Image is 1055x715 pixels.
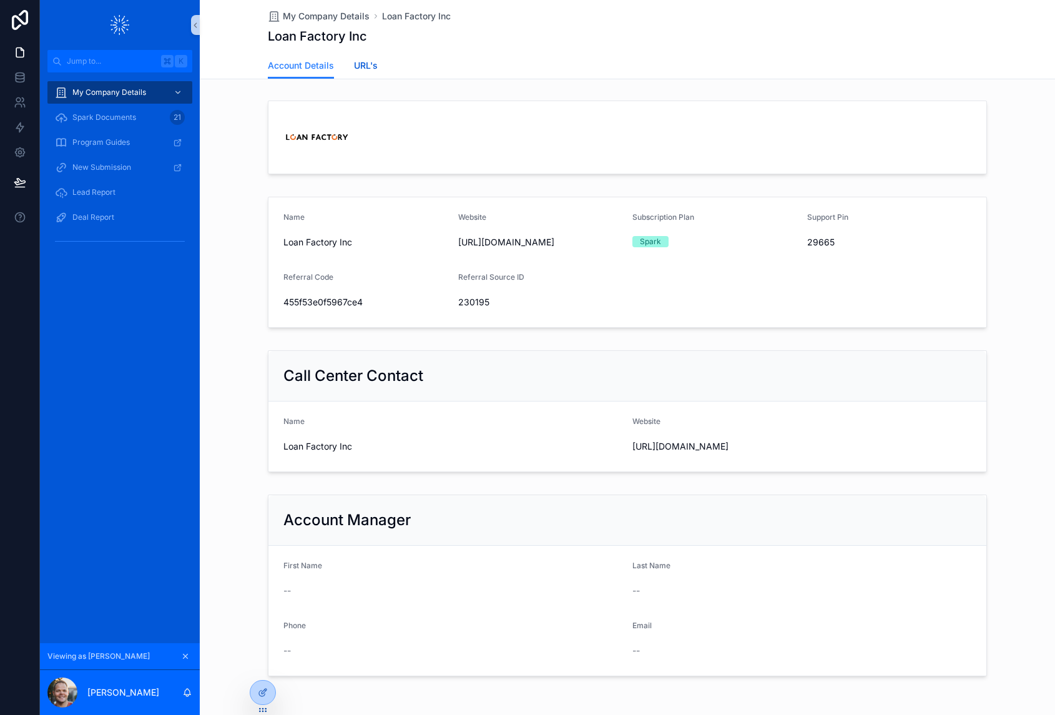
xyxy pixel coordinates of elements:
h2: Call Center Contact [283,366,423,386]
span: Last Name [632,561,670,570]
span: 29665 [807,236,972,249]
span: 455f53e0f5967ce4 [283,296,448,308]
a: Lead Report [47,181,192,204]
span: Support Pin [807,212,848,222]
span: New Submission [72,162,131,172]
span: Website [458,212,486,222]
span: Name [283,417,305,426]
span: Deal Report [72,212,114,222]
a: New Submission [47,156,192,179]
span: Loan Factory Inc [283,236,448,249]
h2: Account Manager [283,510,411,530]
img: App logo [110,15,129,35]
span: 230195 [458,296,623,308]
span: Viewing as [PERSON_NAME] [47,651,150,661]
a: My Company Details [268,10,370,22]
a: Loan Factory Inc [382,10,451,22]
span: Phone [283,621,306,630]
span: Name [283,212,305,222]
a: My Company Details [47,81,192,104]
div: scrollable content [40,72,200,267]
span: -- [632,644,640,657]
a: Deal Report [47,206,192,229]
span: -- [283,644,291,657]
span: [URL][DOMAIN_NAME] [458,236,623,249]
h1: Loan Factory Inc [268,27,367,45]
span: K [176,56,186,66]
span: Account Details [268,59,334,72]
span: -- [283,584,291,597]
p: [PERSON_NAME] [87,686,159,699]
a: Program Guides [47,131,192,154]
span: Subscription Plan [632,212,694,222]
img: loan-factory.png [283,120,350,155]
div: Spark [640,236,661,247]
span: Website [632,417,660,426]
span: URL's [354,59,378,72]
span: First Name [283,561,322,570]
span: [URL][DOMAIN_NAME] [632,440,971,453]
button: Jump to...K [47,50,192,72]
span: Referral Source ID [458,272,524,282]
span: My Company Details [283,10,370,22]
span: Lead Report [72,187,115,197]
div: 21 [170,110,185,125]
span: -- [632,584,640,597]
span: Jump to... [67,56,156,66]
span: Spark Documents [72,112,136,122]
span: Loan Factory Inc [283,440,622,453]
span: My Company Details [72,87,146,97]
a: Account Details [268,53,334,79]
a: URL's [354,54,378,79]
span: Referral Code [283,272,333,282]
a: Spark Documents21 [47,106,192,129]
span: Email [632,621,652,630]
span: Program Guides [72,137,130,147]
